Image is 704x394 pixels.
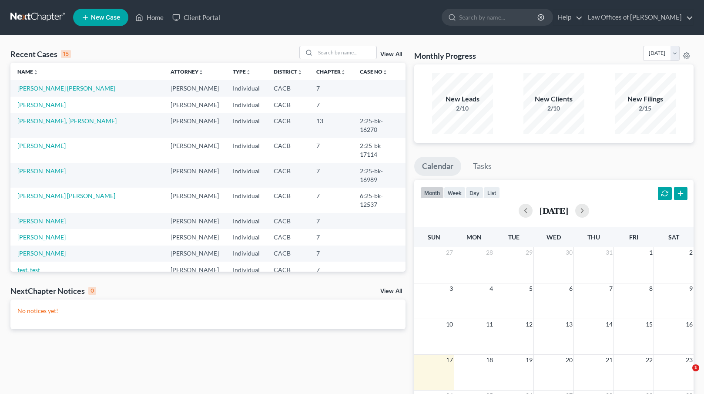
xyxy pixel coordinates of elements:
[565,319,573,330] span: 13
[540,206,568,215] h2: [DATE]
[309,229,353,245] td: 7
[528,283,533,294] span: 5
[91,14,120,21] span: New Case
[380,288,402,294] a: View All
[233,68,251,75] a: Typeunfold_more
[17,68,38,75] a: Nameunfold_more
[17,266,40,273] a: test, test
[587,233,600,241] span: Thu
[445,247,454,258] span: 27
[171,68,204,75] a: Attorneyunfold_more
[414,51,476,61] h3: Monthly Progress
[33,70,38,75] i: unfold_more
[226,80,267,96] td: Individual
[485,319,494,330] span: 11
[508,233,520,241] span: Tue
[428,233,440,241] span: Sun
[17,192,115,199] a: [PERSON_NAME] [PERSON_NAME]
[565,355,573,365] span: 20
[267,80,309,96] td: CACB
[226,262,267,278] td: Individual
[17,167,66,175] a: [PERSON_NAME]
[583,10,693,25] a: Law Offices of [PERSON_NAME]
[17,233,66,241] a: [PERSON_NAME]
[525,355,533,365] span: 19
[17,249,66,257] a: [PERSON_NAME]
[267,113,309,138] td: CACB
[645,355,654,365] span: 22
[17,142,66,149] a: [PERSON_NAME]
[466,233,482,241] span: Mon
[10,286,96,296] div: NextChapter Notices
[382,70,388,75] i: unfold_more
[198,70,204,75] i: unfold_more
[615,94,676,104] div: New Filings
[605,247,613,258] span: 31
[341,70,346,75] i: unfold_more
[353,138,406,163] td: 2:25-bk-17114
[267,246,309,262] td: CACB
[485,247,494,258] span: 28
[483,187,500,199] button: list
[445,355,454,365] span: 17
[309,163,353,188] td: 7
[164,138,226,163] td: [PERSON_NAME]
[17,117,117,125] a: [PERSON_NAME], [PERSON_NAME]
[360,68,388,75] a: Case Nounfold_more
[315,46,376,59] input: Search by name...
[226,138,267,163] td: Individual
[380,51,402,57] a: View All
[267,138,309,163] td: CACB
[608,283,613,294] span: 7
[605,319,613,330] span: 14
[309,262,353,278] td: 7
[523,94,584,104] div: New Clients
[668,233,679,241] span: Sat
[523,104,584,113] div: 2/10
[688,247,694,258] span: 2
[485,355,494,365] span: 18
[525,319,533,330] span: 12
[17,101,66,108] a: [PERSON_NAME]
[267,163,309,188] td: CACB
[164,262,226,278] td: [PERSON_NAME]
[297,70,302,75] i: unfold_more
[17,306,399,315] p: No notices yet!
[131,10,168,25] a: Home
[267,262,309,278] td: CACB
[226,213,267,229] td: Individual
[164,113,226,138] td: [PERSON_NAME]
[309,113,353,138] td: 13
[309,188,353,212] td: 7
[645,319,654,330] span: 15
[226,188,267,212] td: Individual
[685,355,694,365] span: 23
[309,80,353,96] td: 7
[629,233,638,241] span: Fri
[164,229,226,245] td: [PERSON_NAME]
[432,104,493,113] div: 2/10
[164,246,226,262] td: [PERSON_NAME]
[61,50,71,58] div: 15
[88,287,96,295] div: 0
[226,113,267,138] td: Individual
[353,188,406,212] td: 6:25-bk-12537
[168,10,225,25] a: Client Portal
[164,80,226,96] td: [PERSON_NAME]
[465,157,500,176] a: Tasks
[546,233,561,241] span: Wed
[353,163,406,188] td: 2:25-bk-16989
[10,49,71,59] div: Recent Cases
[267,97,309,113] td: CACB
[164,163,226,188] td: [PERSON_NAME]
[648,283,654,294] span: 8
[674,364,695,385] iframe: Intercom live chat
[246,70,251,75] i: unfold_more
[685,319,694,330] span: 16
[432,94,493,104] div: New Leads
[459,9,539,25] input: Search by name...
[420,187,444,199] button: month
[17,84,115,92] a: [PERSON_NAME] [PERSON_NAME]
[309,246,353,262] td: 7
[568,283,573,294] span: 6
